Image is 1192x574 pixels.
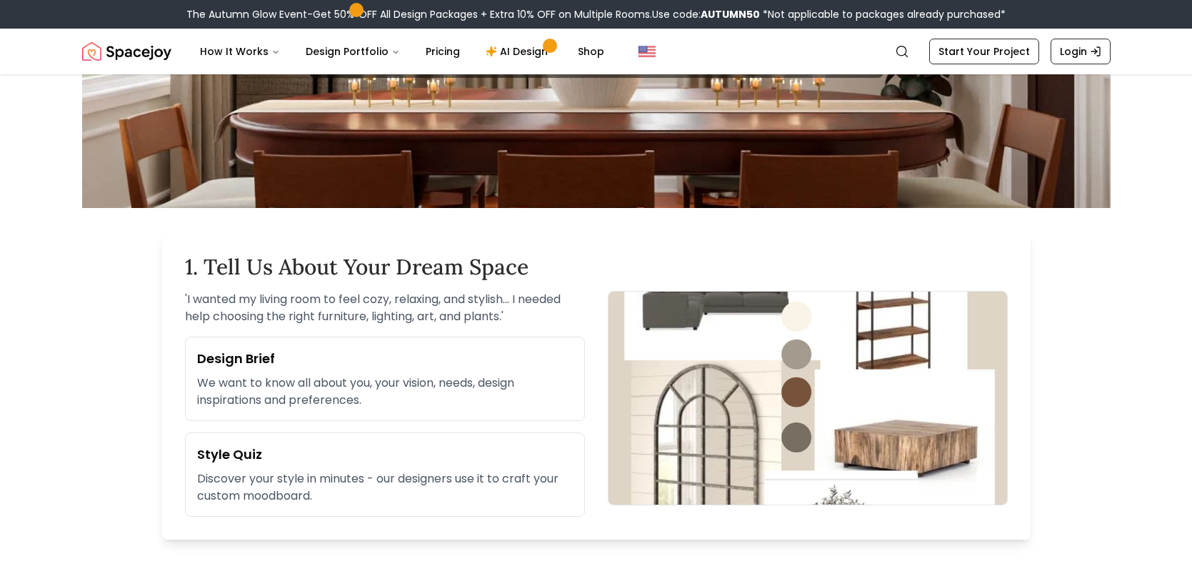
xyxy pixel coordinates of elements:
p: We want to know all about you, your vision, needs, design inspirations and preferences. [197,375,573,409]
nav: Global [82,29,1111,74]
a: Start Your Project [929,39,1039,64]
a: AI Design [474,37,564,66]
img: Spacejoy Logo [82,37,171,66]
div: The Autumn Glow Event-Get 50% OFF All Design Packages + Extra 10% OFF on Multiple Rooms. [186,7,1006,21]
h3: Style Quiz [197,445,573,465]
a: Login [1051,39,1111,64]
span: Use code: [652,7,760,21]
span: *Not applicable to packages already purchased* [760,7,1006,21]
a: Spacejoy [82,37,171,66]
button: Design Portfolio [294,37,411,66]
button: How It Works [189,37,291,66]
img: United States [638,43,656,60]
a: Shop [566,37,616,66]
a: Pricing [414,37,471,66]
nav: Main [189,37,616,66]
b: AUTUMN50 [701,7,760,21]
p: Discover your style in minutes - our designers use it to craft your custom moodboard. [197,470,573,505]
p: ' I wanted my living room to feel cozy, relaxing, and stylish... I needed help choosing the right... [185,291,585,325]
h3: Design Brief [197,349,573,369]
h2: 1. Tell Us About Your Dream Space [185,254,1008,279]
img: Design brief form [608,291,1008,505]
